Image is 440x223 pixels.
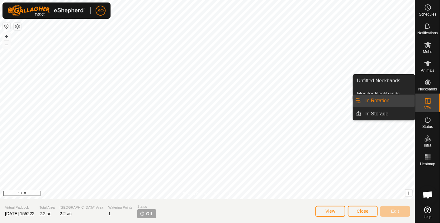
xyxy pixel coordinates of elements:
[108,211,111,216] span: 1
[3,41,10,48] button: –
[424,106,431,110] span: VPs
[60,205,103,210] span: [GEOGRAPHIC_DATA] Area
[421,69,434,72] span: Animals
[357,209,369,214] span: Close
[353,108,415,120] li: In Storage
[325,209,335,214] span: View
[424,143,431,147] span: Infra
[3,22,10,30] button: Reset Map
[137,204,156,209] span: Status
[7,5,85,16] img: Gallagher Logo
[408,190,409,196] span: i
[420,162,435,166] span: Heatmap
[60,211,72,216] span: 2.2 ac
[40,211,51,216] span: 2.2 ac
[315,206,345,217] button: View
[418,87,437,91] span: Neckbands
[5,205,35,210] span: Virtual Paddock
[140,211,145,216] img: turn-off
[3,33,10,40] button: +
[97,7,104,14] span: SO
[424,215,432,219] span: Help
[405,190,412,196] button: i
[362,95,415,107] a: In Rotation
[422,125,433,128] span: Status
[418,31,438,35] span: Notifications
[183,191,206,197] a: Privacy Policy
[423,50,432,54] span: Mobs
[415,204,440,221] a: Help
[357,90,400,98] span: Monitor Neckbands
[5,211,35,216] span: [DATE] 155222
[40,205,55,210] span: Total Area
[380,206,410,217] button: Edit
[419,12,436,16] span: Schedules
[391,209,399,214] span: Edit
[353,88,415,100] a: Monitor Neckbands
[146,211,152,217] span: Off
[214,191,232,197] a: Contact Us
[348,206,378,217] button: Close
[419,186,437,204] div: Open chat
[366,110,389,118] span: In Storage
[357,77,400,85] span: Unfitted Neckbands
[362,108,415,120] a: In Storage
[353,95,415,107] li: In Rotation
[353,75,415,87] a: Unfitted Neckbands
[14,23,21,30] button: Map Layers
[366,97,390,104] span: In Rotation
[108,205,132,210] span: Watering Points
